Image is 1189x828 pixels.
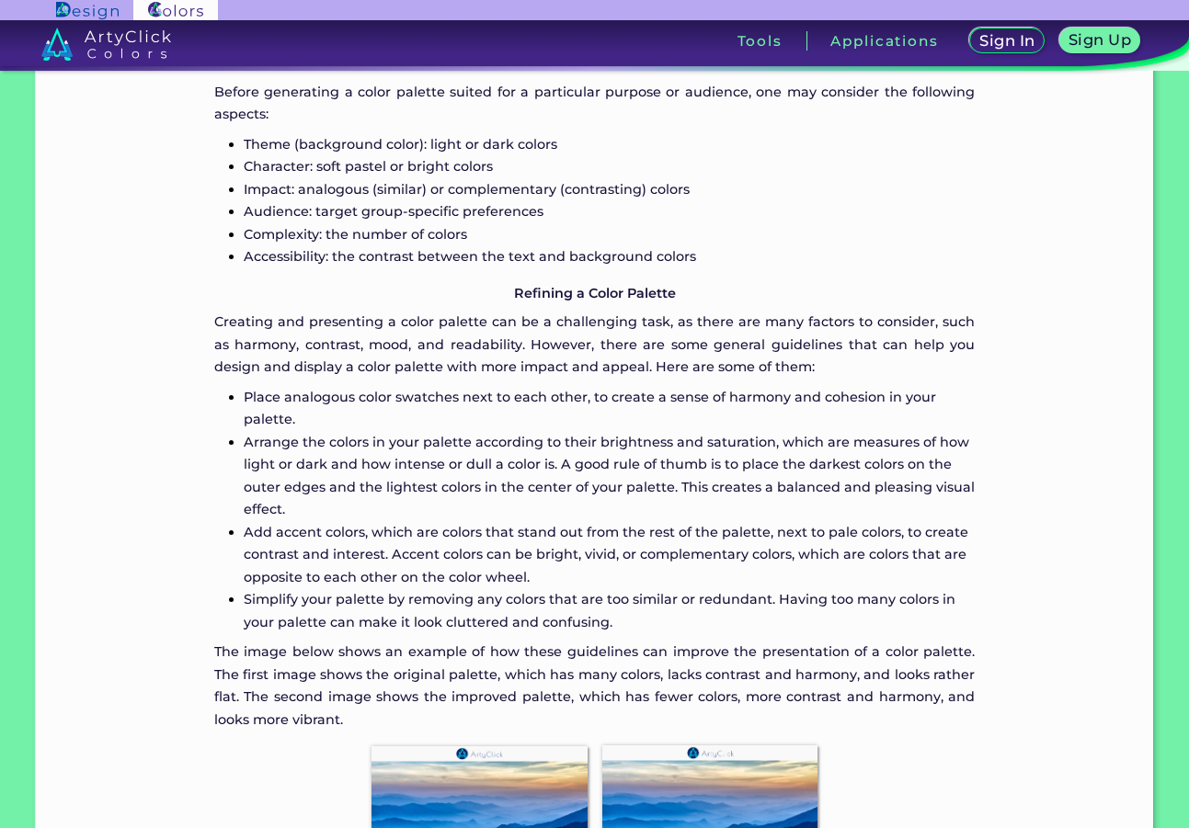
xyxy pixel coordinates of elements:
[244,223,976,245] p: Complexity: the number of colors
[214,81,976,126] p: Before generating a color palette suited for a particular purpose or audience, one may consider t...
[830,34,938,48] h3: Applications
[980,33,1035,48] h5: Sign In
[244,133,976,155] p: Theme (background color): light or dark colors
[244,386,976,431] p: Place analogous color swatches next to each other, to create a sense of harmony and cohesion in y...
[214,311,976,378] p: Creating and presenting a color palette can be a challenging task, as there are many factors to c...
[737,34,783,48] h3: Tools
[244,521,976,588] p: Add accent colors, which are colors that stand out from the rest of the palette, next to pale col...
[244,431,976,521] p: Arrange the colors in your palette according to their brightness and saturation, which are measur...
[41,28,171,61] img: logo_artyclick_colors_white.svg
[970,28,1044,53] a: Sign In
[56,2,118,19] img: ArtyClick Design logo
[214,641,976,731] p: The image below shows an example of how these guidelines can improve the presentation of a color ...
[244,155,976,177] p: Character: soft pastel or bright colors
[214,282,976,304] p: Refining a Color Palette
[244,200,976,222] p: Audience: target group-specific preferences
[244,245,976,267] p: Accessibility: the contrast between the text and background colors
[244,178,976,200] p: Impact: analogous (similar) or complementary (contrasting) colors
[1069,32,1130,47] h5: Sign Up
[1060,28,1139,53] a: Sign Up
[244,588,976,633] p: Simplify your palette by removing any colors that are too similar or redundant. Having too many c...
